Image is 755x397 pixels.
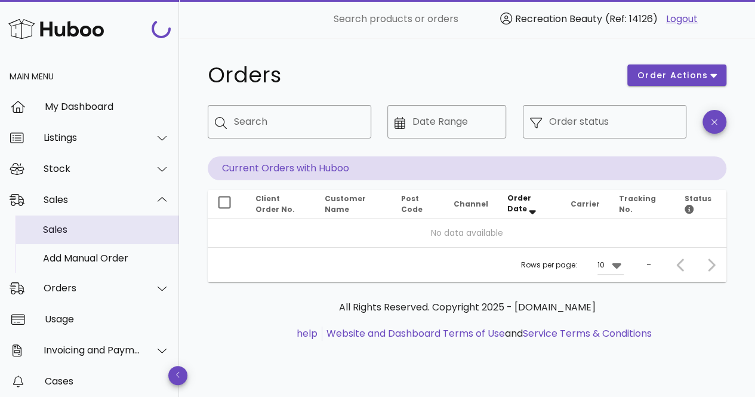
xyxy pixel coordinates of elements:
div: – [646,260,651,270]
th: Channel [444,190,498,218]
button: order actions [627,64,726,86]
span: Channel [454,199,488,209]
span: Carrier [571,199,600,209]
span: Order Date [507,193,531,214]
th: Client Order No. [246,190,315,218]
th: Carrier [561,190,609,218]
a: Service Terms & Conditions [523,327,652,340]
span: Recreation Beauty [515,12,602,26]
div: Usage [45,313,170,325]
div: Cases [45,376,170,387]
p: All Rights Reserved. Copyright 2025 - [DOMAIN_NAME] [217,300,717,315]
div: Rows per page: [521,248,624,282]
h1: Orders [208,64,613,86]
div: Add Manual Order [43,253,170,264]
span: Tracking No. [619,193,656,214]
a: help [297,327,318,340]
div: 10Rows per page: [597,256,624,275]
div: Orders [44,282,141,294]
a: Logout [666,12,698,26]
img: Huboo Logo [8,16,104,42]
div: Sales [43,224,170,235]
div: Sales [44,194,141,205]
th: Tracking No. [609,190,675,218]
th: Customer Name [315,190,392,218]
th: Order Date: Sorted descending. Activate to remove sorting. [498,190,560,218]
a: Website and Dashboard Terms of Use [326,327,505,340]
span: Status [685,193,711,214]
span: Customer Name [325,193,366,214]
span: Client Order No. [255,193,295,214]
td: No data available [208,218,726,247]
th: Status [675,190,726,218]
div: Invoicing and Payments [44,344,141,356]
span: (Ref: 14126) [605,12,658,26]
th: Post Code [392,190,444,218]
div: 10 [597,260,605,270]
div: Stock [44,163,141,174]
span: order actions [637,69,708,82]
li: and [322,327,652,341]
span: Post Code [401,193,423,214]
div: Listings [44,132,141,143]
div: My Dashboard [45,101,170,112]
p: Current Orders with Huboo [208,156,726,180]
